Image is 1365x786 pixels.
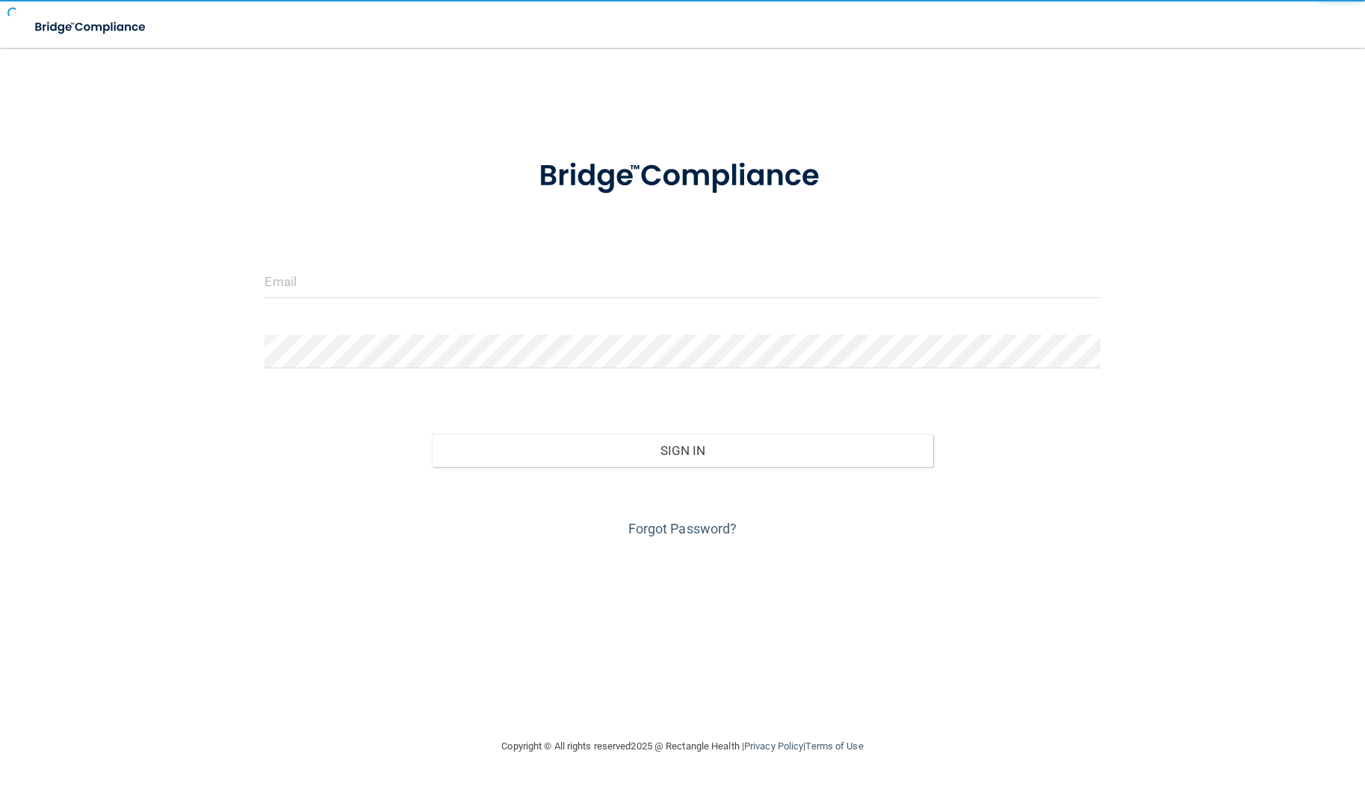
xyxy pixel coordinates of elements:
input: Email [264,264,1100,298]
img: bridge_compliance_login_screen.278c3ca4.svg [22,12,160,43]
button: Sign In [432,434,933,467]
a: Forgot Password? [628,521,737,536]
a: Terms of Use [805,740,863,752]
a: Privacy Policy [744,740,803,752]
div: Copyright © All rights reserved 2025 @ Rectangle Health | | [410,722,956,770]
img: bridge_compliance_login_screen.278c3ca4.svg [508,137,856,215]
